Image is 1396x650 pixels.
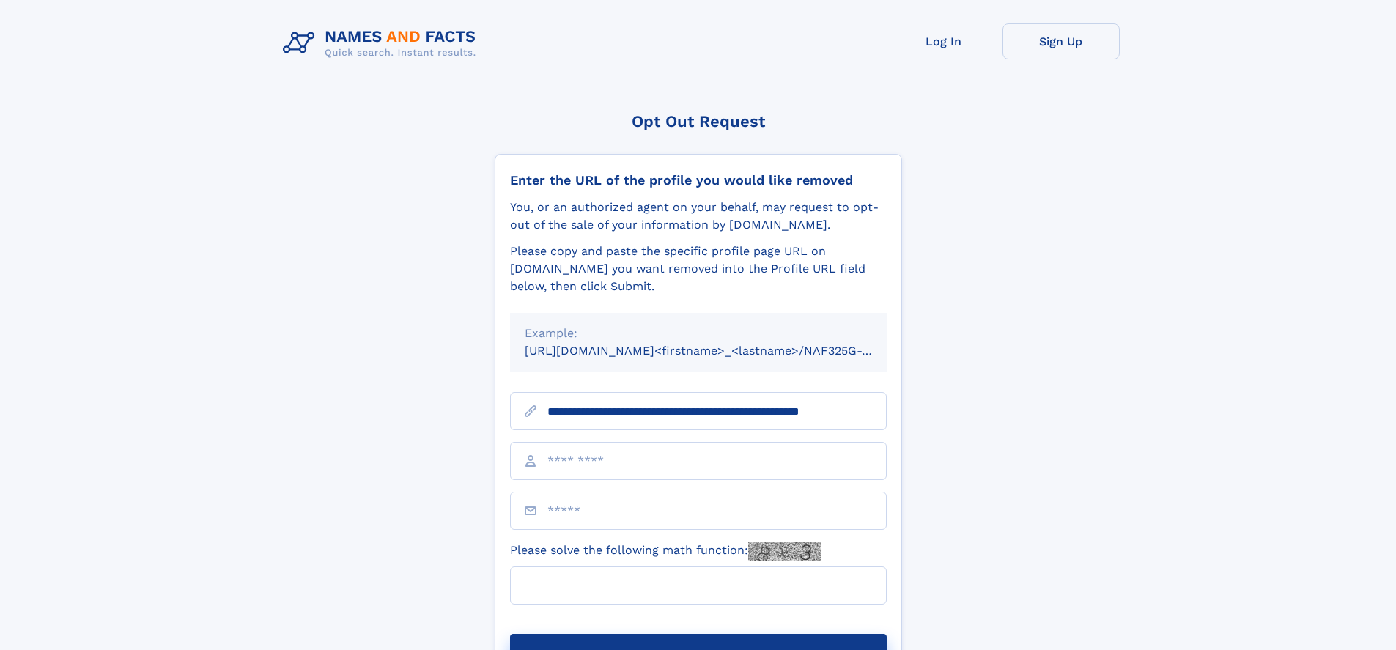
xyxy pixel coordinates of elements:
label: Please solve the following math function: [510,542,821,561]
div: Example: [525,325,872,342]
div: You, or an authorized agent on your behalf, may request to opt-out of the sale of your informatio... [510,199,887,234]
div: Opt Out Request [495,112,902,130]
small: [URL][DOMAIN_NAME]<firstname>_<lastname>/NAF325G-xxxxxxxx [525,344,915,358]
a: Sign Up [1002,23,1120,59]
a: Log In [885,23,1002,59]
img: Logo Names and Facts [277,23,488,63]
div: Enter the URL of the profile you would like removed [510,172,887,188]
div: Please copy and paste the specific profile page URL on [DOMAIN_NAME] you want removed into the Pr... [510,243,887,295]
